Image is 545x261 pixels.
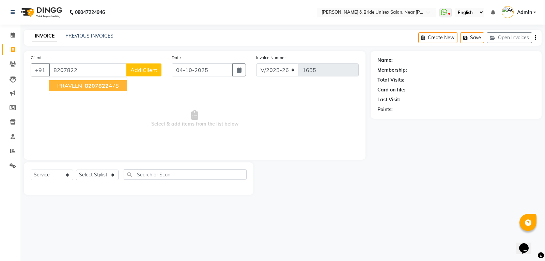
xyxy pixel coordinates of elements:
[75,3,105,22] b: 08047224946
[49,63,127,76] input: Search by Name/Mobile/Email/Code
[502,6,514,18] img: Admin
[31,85,359,153] span: Select & add items from the list below
[57,82,82,89] span: PRAVEEN
[460,32,484,43] button: Save
[130,67,157,73] span: Add Client
[377,96,400,103] div: Last Visit:
[83,82,119,89] ngb-highlight: 478
[172,55,181,61] label: Date
[377,106,393,113] div: Points:
[516,234,538,254] iframe: chat widget
[31,63,50,76] button: +91
[377,67,407,74] div: Membership:
[17,3,64,22] img: logo
[487,32,532,43] button: Open Invoices
[377,57,393,64] div: Name:
[32,30,57,42] a: INVOICE
[124,169,247,180] input: Search or Scan
[517,9,532,16] span: Admin
[377,76,404,84] div: Total Visits:
[418,32,457,43] button: Create New
[126,63,161,76] button: Add Client
[65,33,113,39] a: PREVIOUS INVOICES
[85,82,109,89] span: 8207822
[256,55,286,61] label: Invoice Number
[377,86,405,93] div: Card on file:
[31,55,42,61] label: Client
